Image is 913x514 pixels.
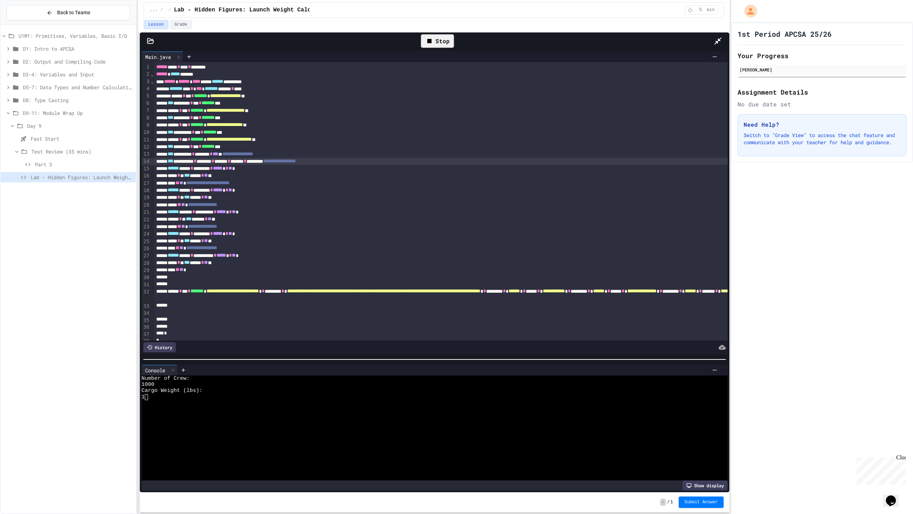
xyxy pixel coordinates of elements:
div: 9 [142,122,151,129]
span: 1 [670,499,673,505]
div: Console [142,365,178,376]
span: Day 9 [27,122,133,130]
div: 5 [142,92,151,100]
div: 19 [142,194,151,201]
span: U1M1: Primitives, Variables, Basic I/O [19,32,133,40]
iframe: chat widget [854,454,906,485]
span: Lab - Hidden Figures: Launch Weight Calculator [174,6,332,14]
div: 26 [142,245,151,252]
span: / [667,499,670,505]
div: 7 [142,107,151,114]
div: [PERSON_NAME] [740,66,904,73]
h2: Your Progress [738,51,907,61]
div: 31 [142,281,151,288]
div: 18 [142,187,151,194]
div: 3 [142,78,151,85]
div: Chat with us now!Close [3,3,49,45]
span: Back to Teams [57,9,90,16]
div: Main.java [142,53,174,61]
div: 24 [142,231,151,238]
span: 5 [695,7,706,13]
span: Fold line [151,79,154,84]
span: ... [150,7,158,13]
span: D1: Intro to APCSA [23,45,133,52]
div: 37 [142,331,151,338]
div: 11 [142,136,151,143]
div: 21 [142,209,151,216]
span: D8: Type Casting [23,96,133,104]
span: / [160,7,163,13]
div: 15 [142,165,151,172]
span: Submit Answer [684,499,718,505]
div: 1 [142,64,151,71]
button: Lesson [144,20,168,29]
div: Stop [421,34,454,48]
div: Console [142,367,169,374]
h1: 1st Period APCSA 25/26 [738,29,832,39]
div: 34 [142,310,151,317]
div: 30 [142,274,151,281]
span: 1000 [142,382,154,388]
span: min [707,7,715,13]
button: Back to Teams [6,5,130,20]
div: 17 [142,180,151,187]
div: 14 [142,158,151,165]
button: Grade [170,20,192,29]
div: Show display [683,480,728,490]
div: 12 [142,143,151,151]
div: 4 [142,85,151,92]
span: - [660,499,665,506]
span: Lab - Hidden Figures: Launch Weight Calculator [31,173,133,181]
span: Part 3 [35,161,133,168]
span: Cargo Weight (lbs): [142,388,203,394]
h3: Need Help? [744,120,901,129]
div: 33 [142,303,151,310]
h2: Assignment Details [738,87,907,97]
span: Test Review (35 mins) [31,148,133,155]
div: No due date set [738,100,907,109]
div: 13 [142,151,151,158]
span: 1 [142,394,145,400]
span: Fold line [151,71,154,77]
span: D2: Output and Compiling Code [23,58,133,65]
div: 23 [142,223,151,231]
div: 32 [142,288,151,303]
div: 10 [142,129,151,136]
div: Main.java [142,51,183,62]
div: 6 [142,100,151,107]
div: 38 [142,338,151,345]
span: D3-4: Variables and Input [23,71,133,78]
p: Switch to "Grade View" to access the chat feature and communicate with your teacher for help and ... [744,132,901,146]
span: / [169,7,171,13]
div: 2 [142,71,151,78]
div: 22 [142,216,151,223]
button: Submit Answer [679,497,724,508]
div: 16 [142,172,151,180]
span: D9-11: Module Wrap Up [23,109,133,117]
span: Fast Start [31,135,133,142]
span: D5-7: Data Types and Number Calculations [23,84,133,91]
div: 27 [142,252,151,259]
div: 25 [142,238,151,245]
div: 8 [142,115,151,122]
div: 28 [142,260,151,267]
div: My Account [737,3,759,19]
div: 20 [142,202,151,209]
div: History [143,342,176,352]
span: Number of Crew: [142,376,190,382]
div: 29 [142,267,151,274]
div: 35 [142,317,151,324]
iframe: chat widget [883,485,906,507]
div: 36 [142,324,151,331]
